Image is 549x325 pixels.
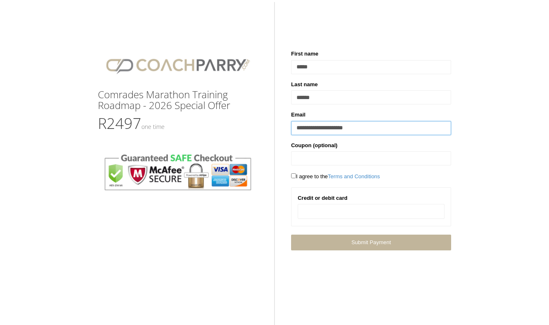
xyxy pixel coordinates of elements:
iframe: Secure card payment input frame [303,208,439,215]
a: Submit Payment [291,235,451,250]
label: Coupon (optional) [291,141,338,150]
span: R2497 [98,113,165,133]
small: One time [141,123,165,131]
span: I agree to the [291,173,380,179]
label: Last name [291,80,318,89]
img: CPlogo.png [98,50,258,81]
label: Email [291,111,306,119]
label: Credit or debit card [298,194,347,202]
a: Terms and Conditions [328,173,380,179]
label: First name [291,50,318,58]
span: Submit Payment [351,239,391,245]
h3: Comrades Marathon Training Roadmap - 2026 Special Offer [98,89,258,111]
